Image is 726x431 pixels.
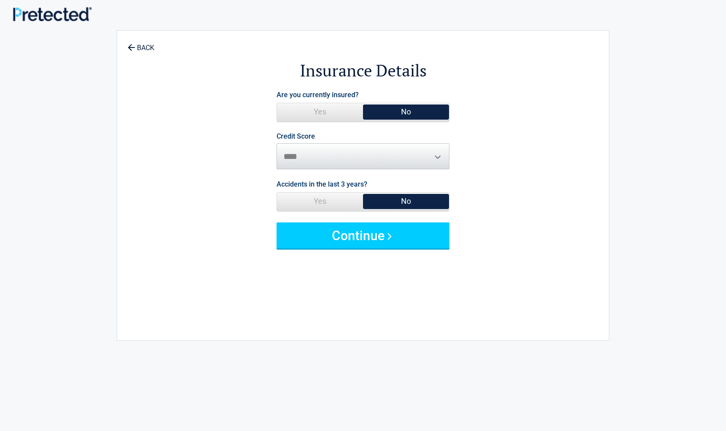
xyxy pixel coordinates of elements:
[363,103,449,120] span: No
[277,89,359,101] label: Are you currently insured?
[277,178,367,190] label: Accidents in the last 3 years?
[277,133,315,140] label: Credit Score
[165,60,561,82] h2: Insurance Details
[363,193,449,210] span: No
[277,103,363,120] span: Yes
[126,36,156,51] a: BACK
[13,7,92,21] img: Main Logo
[277,222,449,248] button: Continue
[277,193,363,210] span: Yes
